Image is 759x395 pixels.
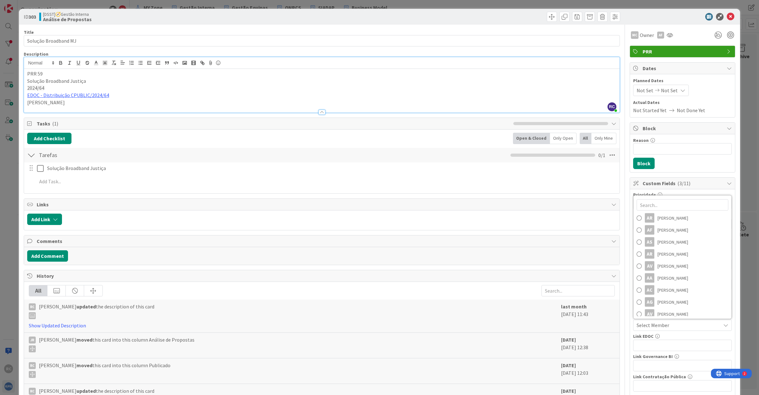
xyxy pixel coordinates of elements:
b: updated [77,303,96,310]
a: AS[PERSON_NAME] [633,236,731,248]
div: 2 [33,3,34,8]
div: RC [29,388,36,395]
span: Select Member [637,321,669,329]
span: [PERSON_NAME] [657,297,688,307]
input: Search... [541,285,615,296]
div: RC [29,362,36,369]
div: AV [645,261,654,271]
input: Add Checklist... [37,149,179,161]
div: JR [29,337,36,343]
div: AF [657,32,664,39]
a: AR[PERSON_NAME] [633,248,731,260]
span: [PERSON_NAME] [657,249,688,259]
b: [DATE] [561,362,576,368]
button: Add Link [27,214,62,225]
div: [DATE] 12:03 [561,362,615,380]
b: Análise de Propostas [43,17,92,22]
a: AF[PERSON_NAME] [633,224,731,236]
div: Link Governance BI [633,354,732,359]
p: Solução Broadband Justiça [47,165,615,172]
div: AV [645,309,654,319]
a: AR[PERSON_NAME] [633,212,731,224]
span: [PERSON_NAME] this card into this column Publicado [39,362,170,378]
span: [PERSON_NAME] [657,237,688,247]
div: AA [645,273,654,283]
button: Add Checklist [27,133,71,144]
input: Search... [637,199,728,211]
a: AV[PERSON_NAME] [633,308,731,320]
label: Title [24,29,34,35]
label: Reason [633,137,649,143]
b: [DATE] [561,337,576,343]
b: last month [561,303,587,310]
span: Not Done Yet [677,106,705,114]
span: Support [13,1,29,9]
button: Block [633,158,655,169]
div: mc [631,31,639,39]
div: Link EDOC [633,334,732,338]
span: ( 3/11 ) [677,180,690,186]
span: Custom Fields [643,179,724,187]
span: 2024/64 [27,85,44,91]
span: Not Set [637,87,653,94]
div: AC [645,285,654,295]
div: AG [645,297,654,307]
span: [PERSON_NAME] [657,309,688,319]
a: AC[PERSON_NAME] [633,284,731,296]
span: Not Set [661,87,678,94]
b: moved [77,337,92,343]
span: [PERSON_NAME] [657,225,688,235]
div: Only Mine [591,133,616,144]
div: AR [645,213,654,223]
span: [PERSON_NAME] [657,213,688,223]
span: History [37,272,608,280]
div: Link Contratação Pública [633,374,732,379]
span: [DSST]🧭Gestão Interna [43,12,92,17]
a: AG[PERSON_NAME] [633,296,731,308]
span: [PERSON_NAME] this card into this column Análise de Propostas [39,336,194,352]
a: Show Updated Description [29,322,86,329]
span: Links [37,201,608,208]
span: Comments [37,237,608,245]
b: moved [77,362,92,368]
span: Owner [640,31,654,39]
p: PRR 59 [27,70,616,77]
div: Open & Closed [513,133,550,144]
p: [PERSON_NAME] [27,99,616,106]
span: Tasks [37,120,510,127]
b: [DATE] [561,388,576,394]
div: AS [645,237,654,247]
span: 0 / 1 [598,151,605,159]
div: All [29,285,47,296]
div: [DATE] 12:38 [561,336,615,355]
a: AV[PERSON_NAME] [633,260,731,272]
a: EDOC - Distribuição CPUBLIC/2024/64 [27,92,109,98]
b: 303 [28,14,36,20]
span: [PERSON_NAME] the description of this card [39,303,154,319]
span: Planned Dates [633,77,732,84]
p: Solução Broadband Justiça [27,77,616,85]
span: PRR [643,48,724,55]
span: Dates [643,64,724,72]
span: [PERSON_NAME] [657,261,688,271]
a: AA[PERSON_NAME] [633,272,731,284]
div: RC [29,303,36,310]
span: Block [643,125,724,132]
span: [PERSON_NAME] [657,285,688,295]
span: Description [24,51,48,57]
span: ID [24,13,36,21]
div: All [580,133,591,144]
b: updated [77,388,96,394]
span: Not Started Yet [633,106,667,114]
span: RC [608,102,616,111]
div: Prioridade [633,192,732,197]
span: [PERSON_NAME] [657,273,688,283]
span: ( 1 ) [52,120,58,127]
div: [DATE] 11:43 [561,303,615,329]
div: AF [645,225,654,235]
div: Gestor de Contrato [633,314,732,318]
div: AR [645,249,654,259]
button: Add Comment [27,250,68,262]
span: Actual Dates [633,99,732,106]
div: Only Open [550,133,577,144]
